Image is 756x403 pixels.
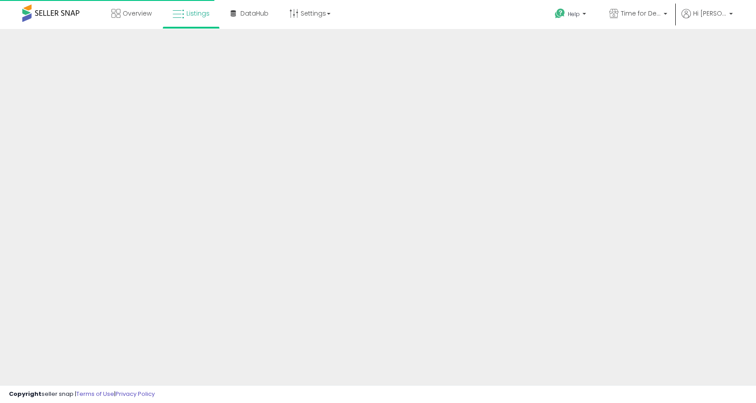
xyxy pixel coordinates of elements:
[123,9,152,18] span: Overview
[548,1,595,29] a: Help
[682,9,733,29] a: Hi [PERSON_NAME]
[186,9,210,18] span: Listings
[116,390,155,398] a: Privacy Policy
[9,390,41,398] strong: Copyright
[9,390,155,399] div: seller snap | |
[76,390,114,398] a: Terms of Use
[240,9,269,18] span: DataHub
[693,9,727,18] span: Hi [PERSON_NAME]
[554,8,566,19] i: Get Help
[568,10,580,18] span: Help
[621,9,661,18] span: Time for Deals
